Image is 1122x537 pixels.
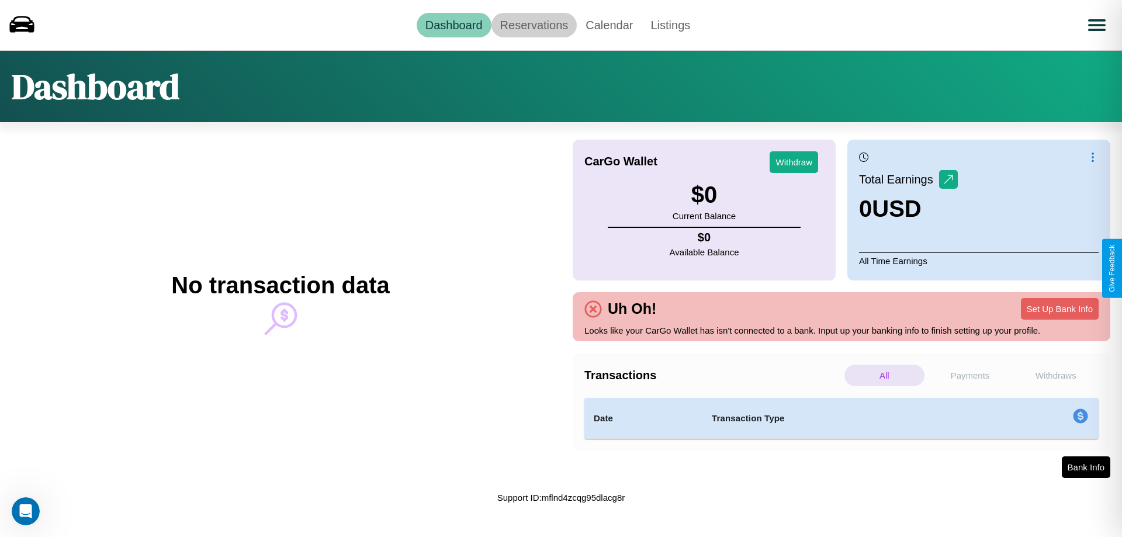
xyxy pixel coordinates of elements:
p: Current Balance [673,208,736,224]
p: Support ID: mflnd4zcqg95dlacg8r [497,490,625,505]
p: Looks like your CarGo Wallet has isn't connected to a bank. Input up your banking info to finish ... [584,323,1099,338]
div: Give Feedback [1108,245,1116,292]
h4: Uh Oh! [602,300,662,317]
h1: Dashboard [12,63,179,110]
table: simple table [584,398,1099,439]
button: Set Up Bank Info [1021,298,1099,320]
h4: Transactions [584,369,841,382]
h3: $ 0 [673,182,736,208]
button: Withdraw [770,151,818,173]
h4: CarGo Wallet [584,155,657,168]
p: All [844,365,924,386]
a: Reservations [491,13,577,37]
p: Withdraws [1016,365,1096,386]
button: Bank Info [1062,456,1110,478]
h4: Transaction Type [712,411,977,425]
h4: $ 0 [670,231,739,244]
button: Open menu [1081,9,1113,41]
p: Total Earnings [859,169,939,190]
iframe: Intercom live chat [12,497,40,525]
a: Calendar [577,13,642,37]
h4: Date [594,411,693,425]
a: Dashboard [417,13,491,37]
p: All Time Earnings [859,252,1099,269]
h2: No transaction data [171,272,389,299]
p: Available Balance [670,244,739,260]
p: Payments [930,365,1010,386]
h3: 0 USD [859,196,958,222]
a: Listings [642,13,699,37]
